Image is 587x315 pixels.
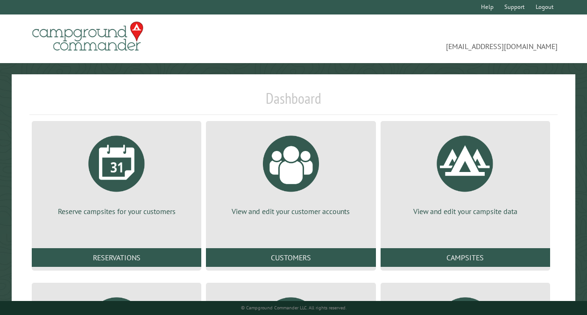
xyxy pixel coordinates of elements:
[29,89,558,115] h1: Dashboard
[217,206,364,216] p: View and edit your customer accounts
[381,248,550,267] a: Campsites
[29,18,146,55] img: Campground Commander
[392,129,539,216] a: View and edit your campsite data
[43,206,190,216] p: Reserve campsites for your customers
[392,206,539,216] p: View and edit your campsite data
[206,248,375,267] a: Customers
[32,248,201,267] a: Reservations
[43,129,190,216] a: Reserve campsites for your customers
[241,305,347,311] small: © Campground Commander LLC. All rights reserved.
[294,26,558,52] span: [EMAIL_ADDRESS][DOMAIN_NAME]
[217,129,364,216] a: View and edit your customer accounts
